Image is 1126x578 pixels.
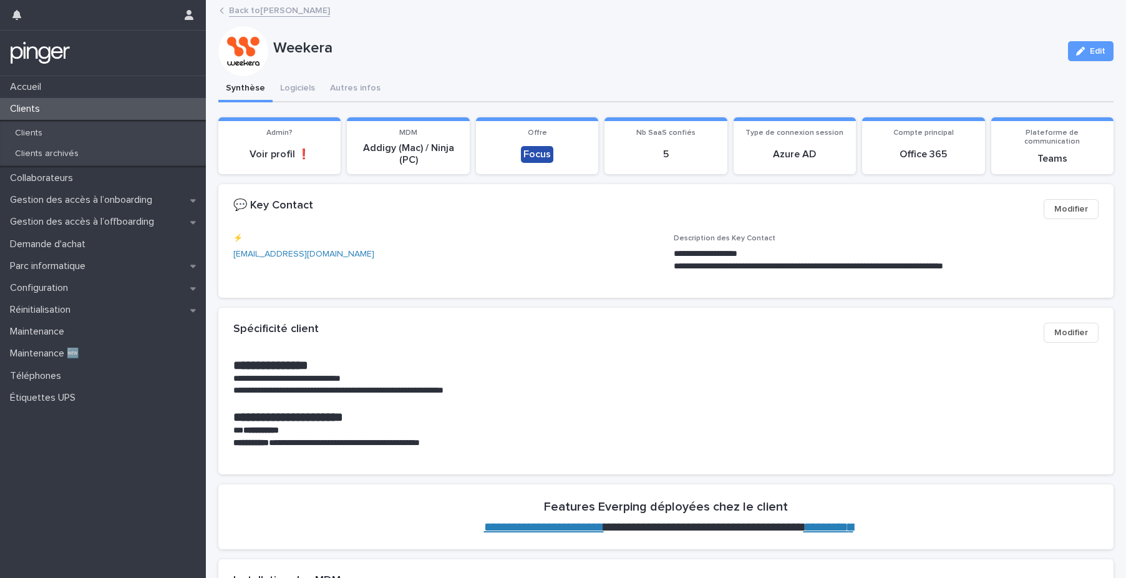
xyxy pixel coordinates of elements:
span: Modifier [1054,326,1088,339]
p: Clients archivés [5,149,89,159]
p: Téléphones [5,370,71,382]
p: Gestion des accès à l’offboarding [5,216,164,228]
span: Description des Key Contact [674,235,775,242]
img: mTgBEunGTSyRkCgitkcU [10,41,70,66]
div: Focus [521,146,553,163]
button: Logiciels [273,76,323,102]
p: Azure AD [741,149,848,160]
span: Nb SaaS confiés [636,129,696,137]
button: Synthèse [218,76,273,102]
span: Modifier [1054,203,1088,215]
p: Parc informatique [5,260,95,272]
p: Clients [5,103,50,115]
a: Back to[PERSON_NAME] [229,2,330,17]
p: Accueil [5,81,51,93]
span: ⚡️ [233,235,243,242]
p: Configuration [5,282,78,294]
button: Modifier [1044,199,1099,219]
p: Réinitialisation [5,304,80,316]
span: Plateforme de communication [1024,129,1080,145]
p: Office 365 [870,149,977,160]
h2: Spécificité client [233,323,319,336]
p: Clients [5,128,52,139]
span: Compte principal [893,129,954,137]
span: Offre [528,129,547,137]
h2: Features Everping déployées chez le client [544,499,788,514]
span: Admin? [266,129,293,137]
p: 5 [612,149,719,160]
p: Teams [999,153,1106,165]
a: [EMAIL_ADDRESS][DOMAIN_NAME] [233,250,374,258]
h2: 💬 Key Contact [233,199,313,213]
span: Edit [1090,47,1105,56]
p: Gestion des accès à l’onboarding [5,194,162,206]
button: Autres infos [323,76,388,102]
button: Edit [1068,41,1114,61]
button: Modifier [1044,323,1099,343]
p: Weekera [273,39,1058,57]
span: MDM [399,129,417,137]
p: Maintenance 🆕 [5,348,89,360]
p: Addigy (Mac) / Ninja (PC) [354,142,462,166]
p: Maintenance [5,326,74,338]
p: Voir profil ❗ [226,149,333,160]
p: Collaborateurs [5,172,83,184]
p: Demande d'achat [5,238,95,250]
p: Étiquettes UPS [5,392,85,404]
span: Type de connexion session [745,129,843,137]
